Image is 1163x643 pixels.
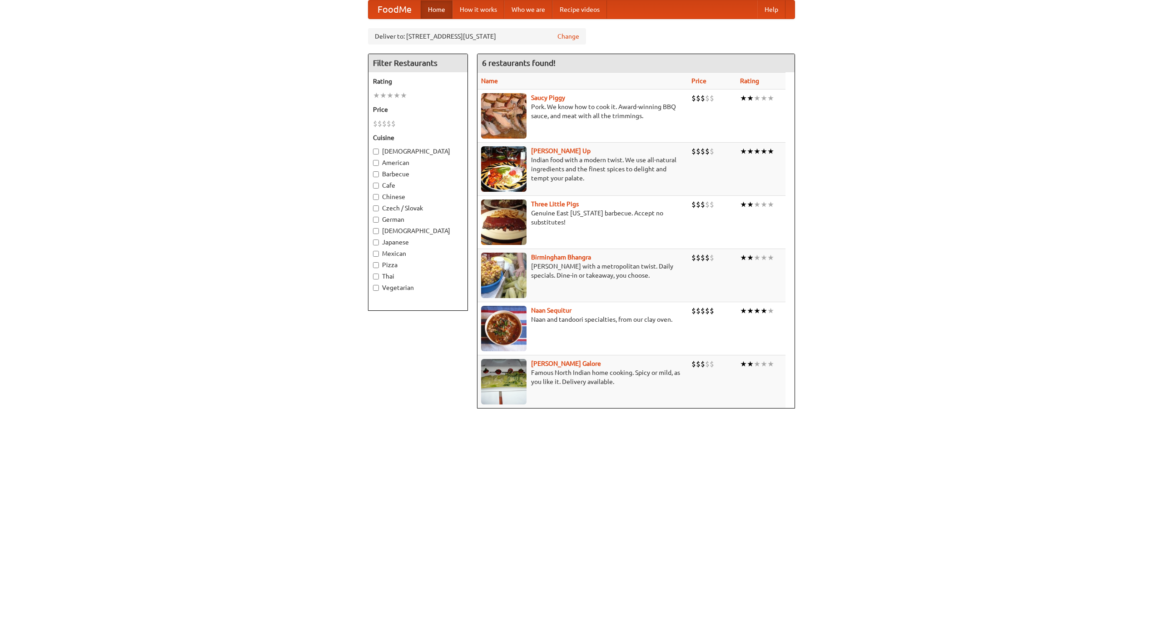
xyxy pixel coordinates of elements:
[373,160,379,166] input: American
[760,93,767,103] li: ★
[368,28,586,45] div: Deliver to: [STREET_ADDRESS][US_STATE]
[481,93,527,139] img: saucy.jpg
[373,238,463,247] label: Japanese
[481,146,527,192] img: curryup.jpg
[373,90,380,100] li: ★
[701,306,705,316] li: $
[705,146,710,156] li: $
[452,0,504,19] a: How it works
[373,274,379,279] input: Thai
[482,59,556,67] ng-pluralize: 6 restaurants found!
[481,102,684,120] p: Pork. We know how to cook it. Award-winning BBQ sauce, and meat with all the trimmings.
[760,146,767,156] li: ★
[481,155,684,183] p: Indian food with a modern twist. We use all-natural ingredients and the finest spices to delight ...
[373,181,463,190] label: Cafe
[754,253,760,263] li: ★
[373,249,463,258] label: Mexican
[373,226,463,235] label: [DEMOGRAPHIC_DATA]
[393,90,400,100] li: ★
[382,119,387,129] li: $
[696,199,701,209] li: $
[710,146,714,156] li: $
[767,146,774,156] li: ★
[691,199,696,209] li: $
[481,199,527,245] img: littlepigs.jpg
[373,283,463,292] label: Vegetarian
[760,253,767,263] li: ★
[747,146,754,156] li: ★
[373,205,379,211] input: Czech / Slovak
[705,359,710,369] li: $
[760,199,767,209] li: ★
[757,0,785,19] a: Help
[747,93,754,103] li: ★
[481,368,684,386] p: Famous North Indian home cooking. Spicy or mild, as you like it. Delivery available.
[740,306,747,316] li: ★
[696,146,701,156] li: $
[705,253,710,263] li: $
[691,77,706,85] a: Price
[754,199,760,209] li: ★
[373,272,463,281] label: Thai
[373,133,463,142] h5: Cuisine
[373,158,463,167] label: American
[373,251,379,257] input: Mexican
[481,209,684,227] p: Genuine East [US_STATE] barbecue. Accept no substitutes!
[696,359,701,369] li: $
[701,359,705,369] li: $
[481,306,527,351] img: naansequitur.jpg
[767,359,774,369] li: ★
[710,93,714,103] li: $
[373,194,379,200] input: Chinese
[760,306,767,316] li: ★
[754,93,760,103] li: ★
[767,253,774,263] li: ★
[531,307,572,314] a: Naan Sequitur
[740,199,747,209] li: ★
[373,260,463,269] label: Pizza
[552,0,607,19] a: Recipe videos
[373,105,463,114] h5: Price
[373,262,379,268] input: Pizza
[373,119,378,129] li: $
[747,359,754,369] li: ★
[747,199,754,209] li: ★
[400,90,407,100] li: ★
[373,183,379,189] input: Cafe
[701,199,705,209] li: $
[380,90,387,100] li: ★
[531,94,565,101] b: Saucy Piggy
[387,119,391,129] li: $
[691,146,696,156] li: $
[504,0,552,19] a: Who we are
[368,0,421,19] a: FoodMe
[691,93,696,103] li: $
[701,253,705,263] li: $
[691,359,696,369] li: $
[481,77,498,85] a: Name
[531,147,591,155] a: [PERSON_NAME] Up
[747,253,754,263] li: ★
[705,93,710,103] li: $
[531,360,601,367] a: [PERSON_NAME] Galore
[701,146,705,156] li: $
[421,0,452,19] a: Home
[373,149,379,155] input: [DEMOGRAPHIC_DATA]
[740,253,747,263] li: ★
[767,199,774,209] li: ★
[767,306,774,316] li: ★
[373,77,463,86] h5: Rating
[754,306,760,316] li: ★
[760,359,767,369] li: ★
[373,171,379,177] input: Barbecue
[754,359,760,369] li: ★
[701,93,705,103] li: $
[705,306,710,316] li: $
[481,359,527,404] img: currygalore.jpg
[481,315,684,324] p: Naan and tandoori specialties, from our clay oven.
[705,199,710,209] li: $
[373,147,463,156] label: [DEMOGRAPHIC_DATA]
[368,54,467,72] h4: Filter Restaurants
